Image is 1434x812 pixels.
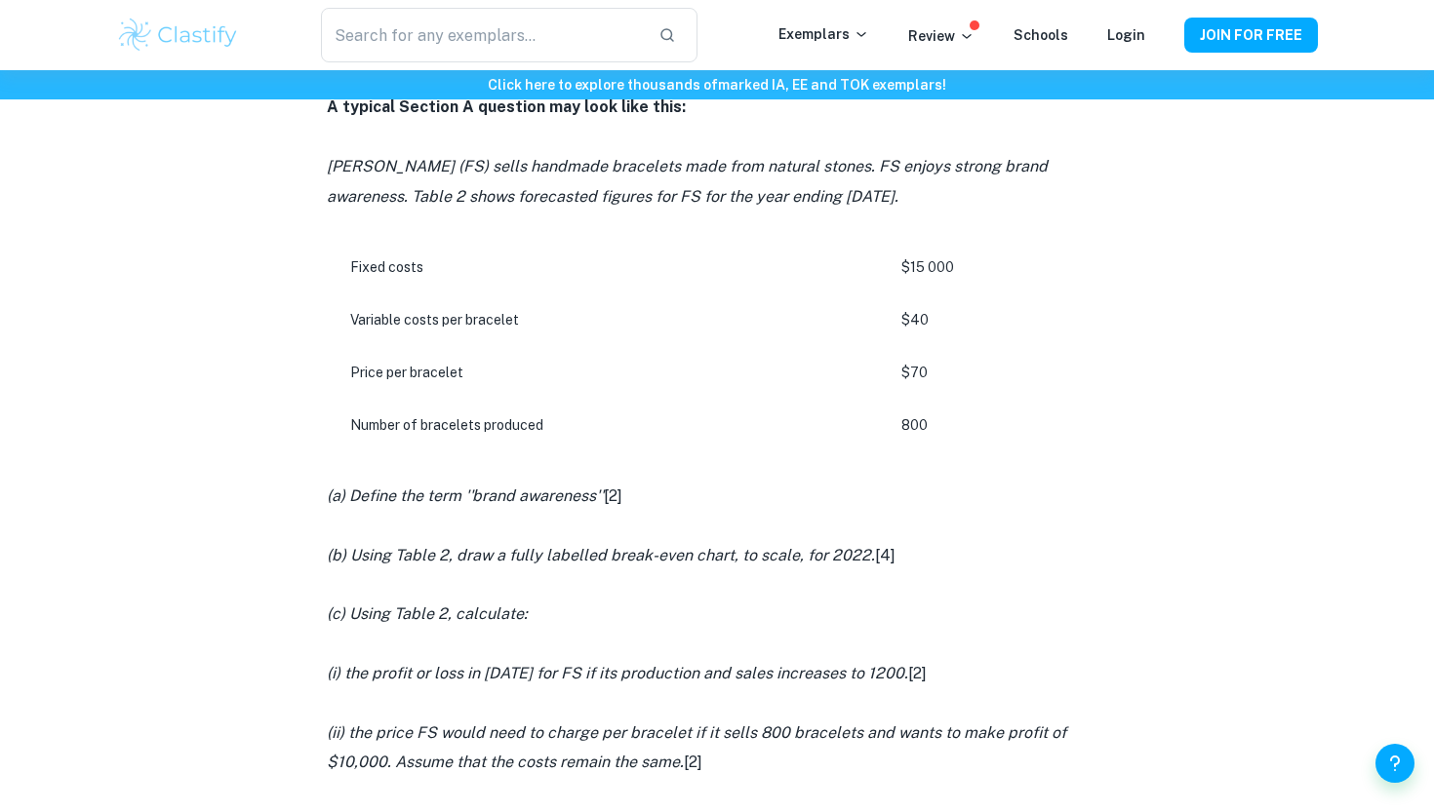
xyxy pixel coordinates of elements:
[327,482,1107,511] p: [2]
[327,97,686,116] strong: A typical Section A question may look like this:
[327,241,886,293] td: Fixed costs
[327,604,528,623] i: (c) Using Table 2, calculate:
[327,293,886,346] td: Variable costs per bracelet
[327,486,604,505] i: (a) Define the term ''brand awareness''
[1184,18,1318,53] button: JOIN FOR FREE
[886,399,1107,451] td: 800
[778,23,869,45] p: Exemplars
[886,346,1107,399] td: $70
[321,8,643,62] input: Search for any exemplars...
[327,664,908,682] i: (i) the profit or loss in [DATE] for FS if its production and sales increases to 1200.
[116,16,240,55] img: Clastify logo
[1107,27,1145,43] a: Login
[1014,27,1068,43] a: Schools
[886,293,1107,346] td: $40
[327,346,886,399] td: Price per bracelet
[327,546,875,564] i: (b) Using Table 2, draw a fully labelled break-even chart, to scale, for 2022.
[886,241,1107,293] td: $15 000
[327,659,1107,688] p: [2]
[327,541,1107,570] p: [4]
[327,157,1048,205] i: [PERSON_NAME] (FS) sells handmade bracelets made from natural stones. FS enjoys strong brand awar...
[4,74,1430,96] h6: Click here to explore thousands of marked IA, EE and TOK exemplars !
[327,723,1066,771] i: (ii) the price FS would need to charge per bracelet if it sells 800 bracelets and wants to make p...
[908,25,975,47] p: Review
[327,718,1107,778] p: [2]
[327,399,886,451] td: Number of bracelets produced
[1375,744,1414,783] button: Help and Feedback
